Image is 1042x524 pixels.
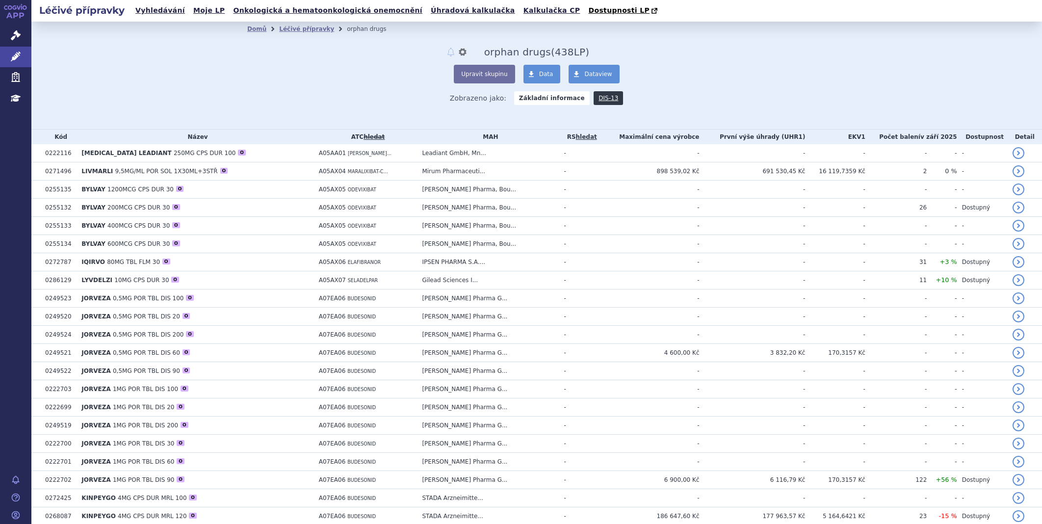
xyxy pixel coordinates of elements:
span: MARALIXIBAT-C... [348,169,388,174]
span: BUDESONID [347,350,376,356]
span: 9,5MG/ML POR SOL 1X30ML+3STŘ [115,168,218,175]
td: 0249524 [40,326,77,344]
span: 0,5MG POR TBL DIS 200 [113,331,184,338]
span: 1MG POR TBL DIS 30 [113,440,174,447]
td: - [600,308,700,326]
td: - [957,344,1008,362]
a: detail [1013,474,1024,486]
td: - [600,181,700,199]
span: Zobrazeno jako: [450,91,507,105]
span: SELADELPAR [348,278,378,283]
span: JORVEZA [81,386,110,393]
td: 170,3157 Kč [805,344,865,362]
span: A05AX05 [319,240,346,247]
td: - [805,362,865,380]
td: - [700,235,806,253]
span: BYLVAY [81,222,105,229]
span: IQIRVO [81,259,105,265]
a: DIS-13 [594,91,623,105]
td: - [927,362,957,380]
th: EKV1 [805,130,865,144]
td: - [700,199,806,217]
td: 0222116 [40,144,77,162]
td: 0272787 [40,253,77,271]
span: A07EA06 [319,313,346,320]
span: 0,5MG POR TBL DIS 100 [113,295,184,302]
span: +3 % [940,258,957,265]
span: A05AX07 [319,277,346,284]
span: orphan drugs [484,46,551,58]
td: - [805,253,865,271]
div: O [220,168,228,174]
td: - [559,435,600,453]
td: [PERSON_NAME] Pharma, Bou... [417,217,559,235]
td: - [865,362,927,380]
td: - [805,271,865,289]
td: 16 119,7359 Kč [805,162,865,181]
div: O [182,313,190,319]
td: - [927,308,957,326]
a: detail [1013,256,1024,268]
td: - [559,162,600,181]
a: detail [1013,365,1024,377]
span: JORVEZA [81,331,110,338]
td: - [927,380,957,398]
td: - [957,362,1008,380]
td: 0222700 [40,435,77,453]
td: 0249519 [40,417,77,435]
span: JORVEZA [81,440,110,447]
td: - [559,417,600,435]
td: - [957,326,1008,344]
td: - [927,289,957,308]
a: Kalkulačka CP [521,4,583,17]
a: detail [1013,220,1024,232]
td: - [600,362,700,380]
td: - [700,362,806,380]
a: detail [1013,147,1024,159]
td: - [559,253,600,271]
td: - [805,435,865,453]
td: - [600,253,700,271]
td: - [805,289,865,308]
a: detail [1013,238,1024,250]
span: Data [539,71,553,78]
span: A07EA06 [319,404,346,411]
td: 0249521 [40,344,77,362]
td: 11 [865,271,927,289]
div: O [172,222,180,228]
td: - [700,435,806,453]
span: 10MG CPS DUR 30 [114,277,169,284]
a: Úhradová kalkulačka [428,4,518,17]
td: - [957,417,1008,435]
td: - [559,144,600,162]
td: - [805,199,865,217]
span: [PERSON_NAME]... [348,151,391,156]
td: - [957,289,1008,308]
a: detail [1013,183,1024,195]
td: - [957,398,1008,417]
td: - [700,380,806,398]
span: 0 % [945,167,957,175]
strong: Základní informace [514,91,590,105]
td: - [865,181,927,199]
div: O [172,204,180,210]
td: - [700,217,806,235]
a: Léčivé přípravky [279,26,334,32]
td: [PERSON_NAME] Pharma G... [417,417,559,435]
span: A07EA06 [319,295,346,302]
td: - [600,417,700,435]
td: - [865,380,927,398]
td: - [700,181,806,199]
td: - [600,326,700,344]
a: detail [1013,311,1024,322]
td: 0255132 [40,199,77,217]
a: Data [523,65,561,83]
td: [PERSON_NAME] Pharma, Bou... [417,235,559,253]
td: - [927,326,957,344]
span: 200MCG CPS DUR 30 [107,204,170,211]
span: ODEVIXIBAT [348,187,376,192]
h2: Léčivé přípravky [31,3,132,17]
td: - [559,289,600,308]
td: - [805,308,865,326]
a: detail [1013,347,1024,359]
